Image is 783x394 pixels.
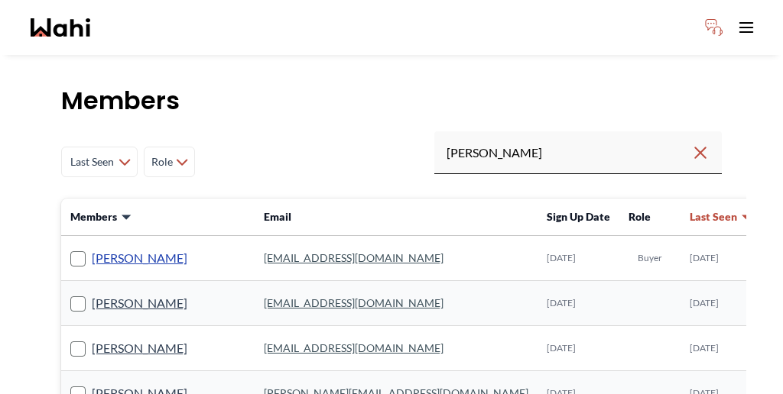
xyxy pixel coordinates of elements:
td: [DATE] [538,236,619,281]
span: Last Seen [68,148,115,176]
button: Toggle open navigation menu [731,12,762,43]
a: [PERSON_NAME] [92,248,187,268]
a: [EMAIL_ADDRESS][DOMAIN_NAME] [264,251,443,264]
a: [PERSON_NAME] [92,293,187,313]
h1: Members [61,86,722,116]
td: [DATE] [681,236,762,281]
input: Search input [447,139,691,166]
button: Last Seen [690,209,752,224]
a: [PERSON_NAME] [92,338,187,358]
span: Role [151,148,173,176]
button: Members [70,209,132,224]
span: Members [70,209,117,224]
td: [DATE] [681,281,762,326]
a: [EMAIL_ADDRESS][DOMAIN_NAME] [264,341,443,354]
span: Sign Up Date [547,210,610,223]
span: Buyer [638,252,662,264]
td: [DATE] [538,326,619,371]
a: Wahi homepage [31,18,90,37]
td: [DATE] [538,281,619,326]
span: Email [264,210,291,223]
a: [EMAIL_ADDRESS][DOMAIN_NAME] [264,296,443,309]
span: Last Seen [690,209,737,224]
button: Clear search [691,139,710,166]
span: Role [629,210,651,223]
td: [DATE] [681,326,762,371]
